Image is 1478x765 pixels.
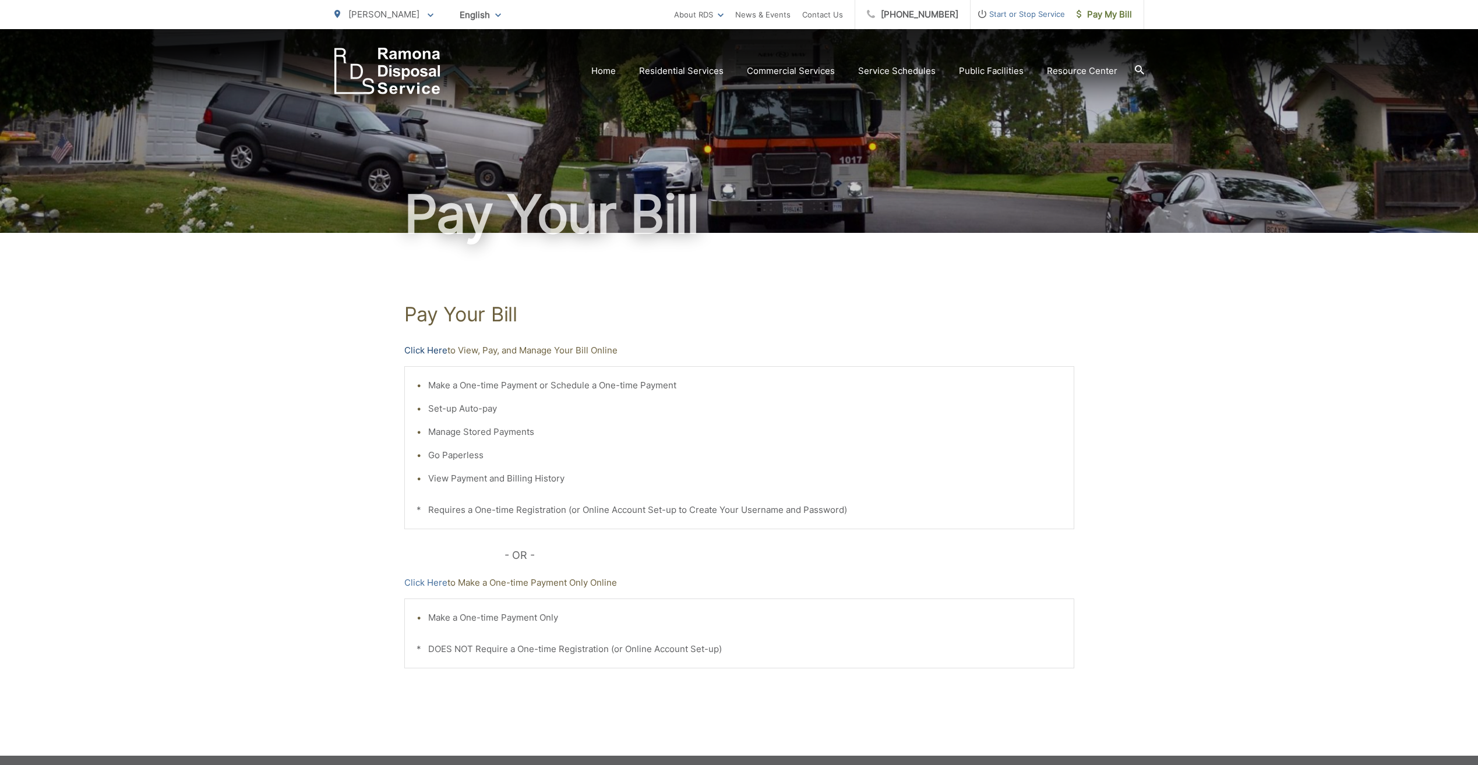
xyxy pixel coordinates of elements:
[334,185,1144,243] h1: Pay Your Bill
[404,576,447,590] a: Click Here
[428,611,1062,625] li: Make a One-time Payment Only
[505,547,1074,564] p: - OR -
[417,642,1062,656] p: * DOES NOT Require a One-time Registration (or Online Account Set-up)
[428,472,1062,486] li: View Payment and Billing History
[451,5,510,25] span: English
[428,378,1062,392] li: Make a One-time Payment or Schedule a One-time Payment
[735,8,791,22] a: News & Events
[334,48,440,94] a: EDCD logo. Return to the homepage.
[428,402,1062,416] li: Set-up Auto-pay
[404,343,1074,357] p: to View, Pay, and Manage Your Bill Online
[639,64,724,78] a: Residential Services
[1077,8,1132,22] span: Pay My Bill
[747,64,835,78] a: Commercial Services
[348,9,419,20] span: [PERSON_NAME]
[417,503,1062,517] p: * Requires a One-time Registration (or Online Account Set-up to Create Your Username and Password)
[404,576,1074,590] p: to Make a One-time Payment Only Online
[959,64,1024,78] a: Public Facilities
[428,448,1062,462] li: Go Paperless
[674,8,724,22] a: About RDS
[404,303,1074,326] h1: Pay Your Bill
[858,64,936,78] a: Service Schedules
[404,343,447,357] a: Click Here
[802,8,843,22] a: Contact Us
[428,425,1062,439] li: Manage Stored Payments
[1047,64,1117,78] a: Resource Center
[591,64,616,78] a: Home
